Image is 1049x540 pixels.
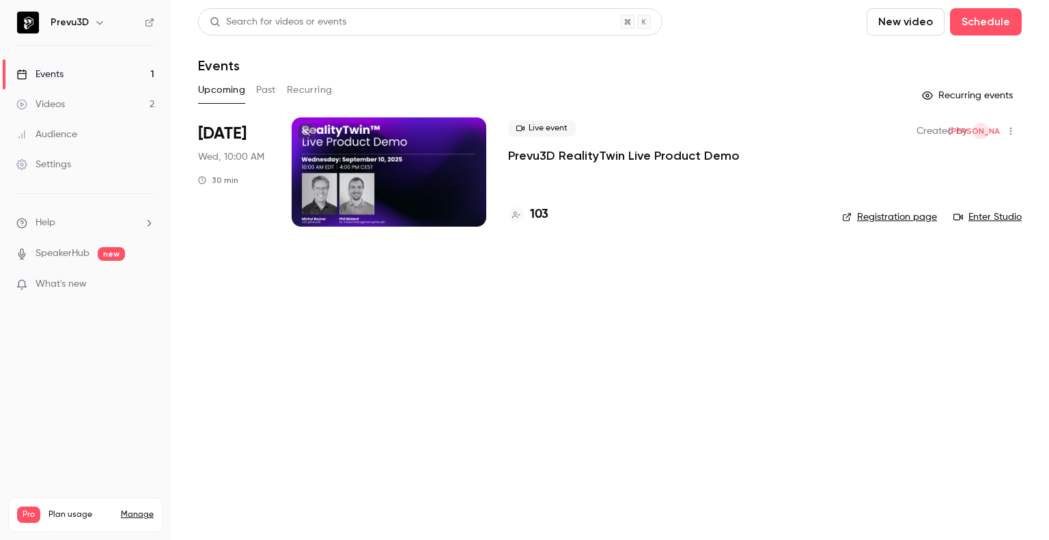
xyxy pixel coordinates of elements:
div: Settings [16,158,71,171]
span: Help [36,216,55,230]
span: Wed, 10:00 AM [198,150,264,164]
a: Enter Studio [953,210,1022,224]
div: 30 min [198,175,238,186]
button: Past [256,79,276,101]
button: New video [867,8,945,35]
span: Julie Osmond [973,123,989,139]
div: Videos [16,98,65,111]
a: 103 [508,205,548,224]
div: Events [16,68,64,81]
h6: Prevu3D [51,16,89,29]
div: Audience [16,128,77,141]
button: Recurring [287,79,333,101]
a: SpeakerHub [36,246,89,261]
h1: Events [198,57,240,74]
span: Live event [508,120,576,137]
button: Schedule [950,8,1022,35]
button: Recurring events [916,85,1022,106]
a: Manage [121,509,154,520]
iframe: Noticeable Trigger [138,279,154,291]
div: Search for videos or events [210,15,346,29]
img: Prevu3D [17,12,39,33]
span: new [98,247,125,261]
span: Plan usage [48,509,113,520]
h4: 103 [530,205,548,224]
div: Sep 10 Wed, 10:00 AM (America/Toronto) [198,117,270,227]
a: Registration page [842,210,937,224]
span: Created by [917,123,967,139]
span: [DATE] [198,123,247,145]
span: Pro [17,507,40,523]
span: What's new [36,277,87,292]
span: [PERSON_NAME] [949,123,1013,139]
li: help-dropdown-opener [16,216,154,230]
a: Prevu3D RealityTwin Live Product Demo [508,147,740,164]
button: Upcoming [198,79,245,101]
